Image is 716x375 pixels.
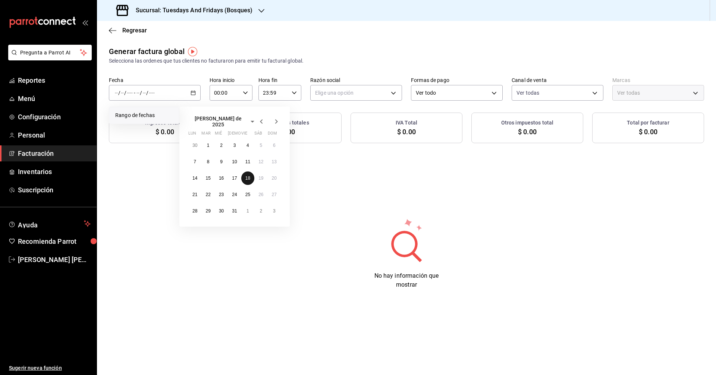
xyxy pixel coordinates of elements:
span: Ayuda [18,219,81,228]
span: Personal [18,130,91,140]
span: [PERSON_NAME] [PERSON_NAME] [18,255,91,265]
span: - [134,90,135,96]
span: Ver todas [516,89,539,97]
abbr: 13 de julio de 2025 [272,159,277,164]
abbr: 27 de julio de 2025 [272,192,277,197]
abbr: 3 de julio de 2025 [233,143,236,148]
h3: Sucursal: Tuesdays And Fridays (Bosques) [130,6,252,15]
span: [PERSON_NAME] de 2025 [188,116,248,127]
abbr: jueves [228,131,272,139]
abbr: martes [201,131,210,139]
button: [PERSON_NAME] de 2025 [188,116,257,127]
div: Selecciona las ordenes que tus clientes no facturaron para emitir tu factural global. [109,57,704,65]
abbr: 11 de julio de 2025 [245,159,250,164]
span: $ 0.00 [156,127,174,137]
input: -- [120,90,124,96]
abbr: 18 de julio de 2025 [245,176,250,181]
button: 29 de julio de 2025 [201,204,214,218]
span: Sugerir nueva función [9,364,91,372]
abbr: 4 de julio de 2025 [246,143,249,148]
abbr: domingo [268,131,277,139]
button: 25 de julio de 2025 [241,188,254,201]
span: Reportes [18,75,91,85]
button: 4 de julio de 2025 [241,139,254,152]
button: Pregunta a Parrot AI [8,45,92,60]
abbr: 23 de julio de 2025 [219,192,224,197]
label: Formas de pago [411,78,503,83]
button: 22 de julio de 2025 [201,188,214,201]
span: Regresar [122,27,147,34]
button: 21 de julio de 2025 [188,188,201,201]
button: 28 de julio de 2025 [188,204,201,218]
button: 1 de agosto de 2025 [241,204,254,218]
button: 6 de julio de 2025 [268,139,281,152]
abbr: 2 de julio de 2025 [220,143,223,148]
div: Generar factura global [109,46,185,57]
abbr: viernes [241,131,247,139]
abbr: 28 de julio de 2025 [192,208,197,214]
label: Fecha [109,78,201,83]
button: 8 de julio de 2025 [201,155,214,168]
input: -- [136,90,140,96]
h3: Total por facturar [627,119,669,127]
button: 7 de julio de 2025 [188,155,201,168]
button: 18 de julio de 2025 [241,171,254,185]
abbr: 8 de julio de 2025 [207,159,210,164]
span: / [146,90,148,96]
button: 11 de julio de 2025 [241,155,254,168]
button: 27 de julio de 2025 [268,188,281,201]
label: Canal de venta [512,78,603,83]
abbr: 7 de julio de 2025 [194,159,196,164]
span: Inventarios [18,167,91,177]
span: / [118,90,120,96]
span: Ver todas [617,89,640,97]
button: 30 de junio de 2025 [188,139,201,152]
button: 16 de julio de 2025 [215,171,228,185]
button: 17 de julio de 2025 [228,171,241,185]
button: 24 de julio de 2025 [228,188,241,201]
h3: IVA Total [396,119,417,127]
span: Pregunta a Parrot AI [20,49,80,57]
button: 20 de julio de 2025 [268,171,281,185]
abbr: 25 de julio de 2025 [245,192,250,197]
h3: Otros impuestos total [501,119,554,127]
span: Configuración [18,112,91,122]
button: 3 de julio de 2025 [228,139,241,152]
input: -- [114,90,118,96]
div: Elige una opción [310,85,402,101]
abbr: 24 de julio de 2025 [232,192,237,197]
abbr: 6 de julio de 2025 [273,143,276,148]
abbr: 30 de julio de 2025 [219,208,224,214]
abbr: 1 de julio de 2025 [207,143,210,148]
span: $ 0.00 [397,127,416,137]
span: $ 0.00 [518,127,537,137]
div: Ver todo [411,85,503,101]
abbr: 20 de julio de 2025 [272,176,277,181]
span: Menú [18,94,91,104]
button: 19 de julio de 2025 [254,171,267,185]
abbr: 1 de agosto de 2025 [246,208,249,214]
button: 14 de julio de 2025 [188,171,201,185]
input: ---- [148,90,155,96]
label: Razón social [310,78,402,83]
abbr: 5 de julio de 2025 [260,143,262,148]
button: 13 de julio de 2025 [268,155,281,168]
abbr: 12 de julio de 2025 [258,159,263,164]
abbr: 14 de julio de 2025 [192,176,197,181]
button: 3 de agosto de 2025 [268,204,281,218]
abbr: 22 de julio de 2025 [205,192,210,197]
button: 5 de julio de 2025 [254,139,267,152]
button: 12 de julio de 2025 [254,155,267,168]
abbr: miércoles [215,131,222,139]
button: 9 de julio de 2025 [215,155,228,168]
span: / [140,90,142,96]
abbr: 26 de julio de 2025 [258,192,263,197]
button: 15 de julio de 2025 [201,171,214,185]
span: Recomienda Parrot [18,236,91,246]
button: 23 de julio de 2025 [215,188,228,201]
label: Marcas [612,78,704,83]
span: / [124,90,126,96]
img: Tooltip marker [188,47,197,56]
label: Hora inicio [210,78,252,83]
